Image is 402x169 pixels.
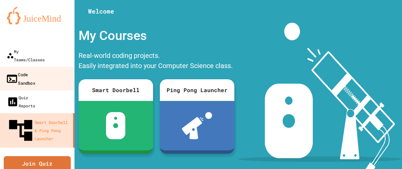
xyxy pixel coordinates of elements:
div: Ping Pong Launcher [160,79,234,101]
div: My Courses [75,23,238,49]
div: My Teams/Classes [7,47,45,64]
div: Smart Doorbell [79,79,153,101]
div: Real-world coding projects. Easily integrated into your Computer Science class. [75,49,238,74]
div: Code Sandbox [6,70,35,87]
div: Smart Doorbell & Ping Pong Launcher [7,117,70,144]
img: logo-orange.svg [7,7,68,24]
img: ppl-with-ball.png [182,112,212,139]
div: Quiz Reports [7,93,35,110]
img: sdb-white.svg [106,112,125,139]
